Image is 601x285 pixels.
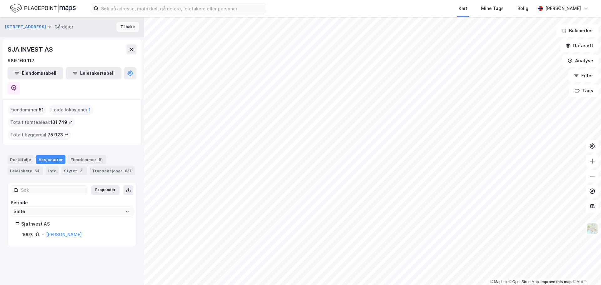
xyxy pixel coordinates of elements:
div: Eiendommer [68,155,106,164]
a: OpenStreetMap [509,280,539,284]
div: Info [46,166,59,175]
div: - [42,231,44,238]
a: Mapbox [490,280,507,284]
div: Kart [459,5,467,12]
div: Totalt byggareal : [8,130,71,140]
div: 54 [33,168,41,174]
span: 75 923 ㎡ [48,131,69,139]
button: [STREET_ADDRESS] [5,24,47,30]
iframe: Chat Widget [570,255,601,285]
span: 131 749 ㎡ [50,119,73,126]
div: Aksjonærer [36,155,65,164]
button: Eiendomstabell [8,67,63,79]
img: Z [586,223,598,235]
span: 51 [39,106,44,114]
button: Ekspander [91,185,120,195]
button: Tilbake [116,22,139,32]
div: Kontrollprogram for chat [570,255,601,285]
div: Leietakere [8,166,43,175]
div: 100% [22,231,33,238]
div: Mine Tags [481,5,504,12]
button: Tags [569,84,598,97]
button: Datasett [560,39,598,52]
div: 989 160 117 [8,57,34,64]
a: Improve this map [541,280,572,284]
div: 3 [78,168,85,174]
div: Totalt tomteareal : [8,117,75,127]
div: Leide lokasjoner : [49,105,93,115]
input: Søk på adresse, matrikkel, gårdeiere, leietakere eller personer [99,4,266,13]
button: Bokmerker [556,24,598,37]
div: Portefølje [8,155,33,164]
div: Periode [11,199,133,206]
button: Filter [568,69,598,82]
div: Sja Invest AS [21,220,129,228]
button: Open [125,209,130,214]
div: Styret [61,166,87,175]
div: Bolig [517,5,528,12]
a: [PERSON_NAME] [46,232,82,237]
div: 51 [98,156,104,163]
div: Transaksjoner [90,166,135,175]
div: [PERSON_NAME] [545,5,581,12]
span: 1 [89,106,91,114]
div: Gårdeier [54,23,73,31]
div: Eiendommer : [8,105,46,115]
img: logo.f888ab2527a4732fd821a326f86c7f29.svg [10,3,76,14]
div: SJA INVEST AS [8,44,54,54]
div: 631 [124,168,132,174]
button: Analyse [562,54,598,67]
input: Søk [18,186,87,195]
input: ClearOpen [11,207,133,216]
button: Leietakertabell [66,67,121,79]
